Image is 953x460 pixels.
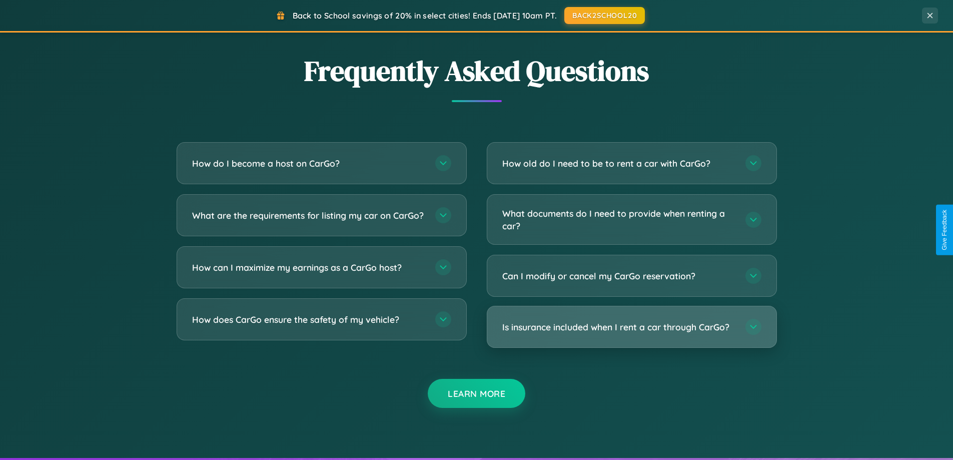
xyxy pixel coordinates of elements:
[192,261,425,274] h3: How can I maximize my earnings as a CarGo host?
[192,209,425,222] h3: What are the requirements for listing my car on CarGo?
[293,11,557,21] span: Back to School savings of 20% in select cities! Ends [DATE] 10am PT.
[177,52,777,90] h2: Frequently Asked Questions
[502,157,735,170] h3: How old do I need to be to rent a car with CarGo?
[428,379,525,408] button: Learn More
[564,7,645,24] button: BACK2SCHOOL20
[192,157,425,170] h3: How do I become a host on CarGo?
[502,207,735,232] h3: What documents do I need to provide when renting a car?
[502,321,735,333] h3: Is insurance included when I rent a car through CarGo?
[941,210,948,250] div: Give Feedback
[192,313,425,326] h3: How does CarGo ensure the safety of my vehicle?
[502,270,735,282] h3: Can I modify or cancel my CarGo reservation?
